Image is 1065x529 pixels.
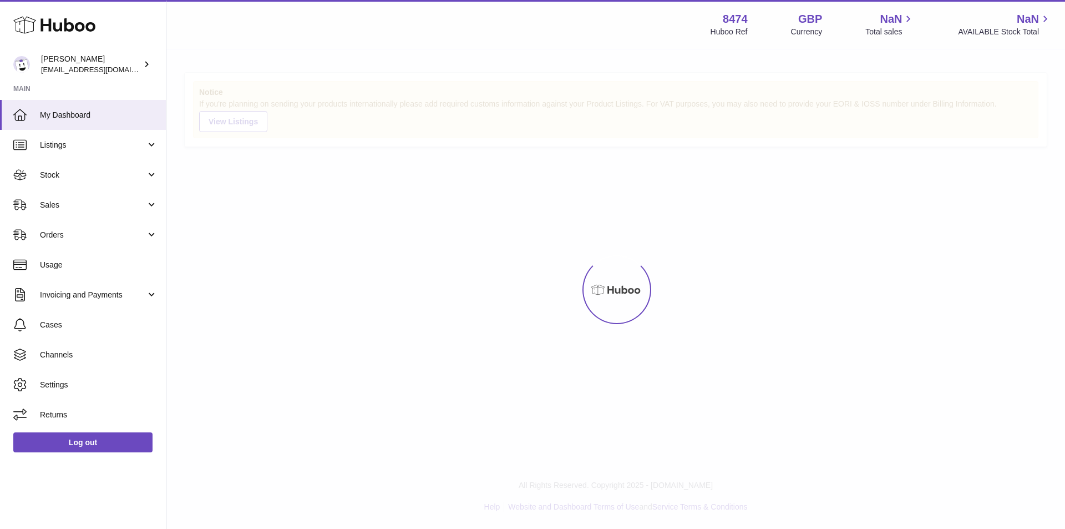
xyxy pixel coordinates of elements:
span: Stock [40,170,146,180]
span: Sales [40,200,146,210]
span: Settings [40,380,158,390]
span: Listings [40,140,146,150]
span: Total sales [865,27,915,37]
a: NaN Total sales [865,12,915,37]
span: Usage [40,260,158,270]
img: orders@neshealth.com [13,56,30,73]
span: [EMAIL_ADDRESS][DOMAIN_NAME] [41,65,163,74]
div: Huboo Ref [711,27,748,37]
span: Orders [40,230,146,240]
span: AVAILABLE Stock Total [958,27,1052,37]
span: Invoicing and Payments [40,290,146,300]
a: Log out [13,432,153,452]
a: NaN AVAILABLE Stock Total [958,12,1052,37]
strong: GBP [798,12,822,27]
span: My Dashboard [40,110,158,120]
strong: 8474 [723,12,748,27]
span: NaN [1017,12,1039,27]
span: Cases [40,320,158,330]
span: Channels [40,350,158,360]
div: [PERSON_NAME] [41,54,141,75]
span: NaN [880,12,902,27]
div: Currency [791,27,823,37]
span: Returns [40,410,158,420]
